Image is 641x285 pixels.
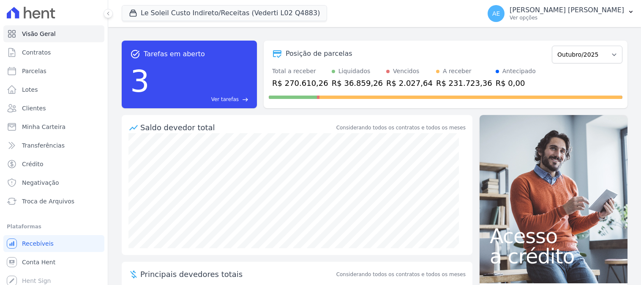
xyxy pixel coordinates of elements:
[386,77,433,89] div: R$ 2.027,64
[332,77,383,89] div: R$ 36.859,26
[3,81,104,98] a: Lotes
[7,222,101,232] div: Plataformas
[122,5,327,21] button: Le Soleil Custo Indireto/Receitas (Vederti L02 Q4883)
[3,174,104,191] a: Negativação
[22,178,59,187] span: Negativação
[242,96,248,103] span: east
[338,67,371,76] div: Liquidados
[144,49,205,59] span: Tarefas em aberto
[22,123,65,131] span: Minha Carteira
[22,141,65,150] span: Transferências
[336,124,466,132] div: Considerando todos os contratos e todos os meses
[140,269,335,280] span: Principais devedores totais
[393,67,419,76] div: Vencidos
[22,48,51,57] span: Contratos
[3,254,104,271] a: Conta Hent
[3,193,104,210] a: Troca de Arquivos
[140,122,335,133] div: Saldo devedor total
[22,67,46,75] span: Parcelas
[22,239,54,248] span: Recebíveis
[496,77,536,89] div: R$ 0,00
[436,77,492,89] div: R$ 231.723,36
[211,96,239,103] span: Ver tarefas
[130,49,140,59] span: task_alt
[510,14,624,21] p: Ver opções
[130,59,150,103] div: 3
[3,137,104,154] a: Transferências
[492,11,500,16] span: AE
[510,6,624,14] p: [PERSON_NAME] [PERSON_NAME]
[153,96,248,103] a: Ver tarefas east
[286,49,352,59] div: Posição de parcelas
[272,77,328,89] div: R$ 270.610,26
[490,226,617,246] span: Acesso
[3,235,104,252] a: Recebíveis
[3,118,104,135] a: Minha Carteira
[272,67,328,76] div: Total a receber
[3,44,104,61] a: Contratos
[22,85,38,94] span: Lotes
[22,197,74,206] span: Troca de Arquivos
[3,156,104,173] a: Crédito
[490,246,617,266] span: a crédito
[443,67,472,76] div: A receber
[336,271,466,278] span: Considerando todos os contratos e todos os meses
[481,2,641,25] button: AE [PERSON_NAME] [PERSON_NAME] Ver opções
[3,25,104,42] a: Visão Geral
[22,104,46,112] span: Clientes
[502,67,536,76] div: Antecipado
[22,160,44,168] span: Crédito
[3,63,104,79] a: Parcelas
[3,100,104,117] a: Clientes
[22,30,56,38] span: Visão Geral
[22,258,55,266] span: Conta Hent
